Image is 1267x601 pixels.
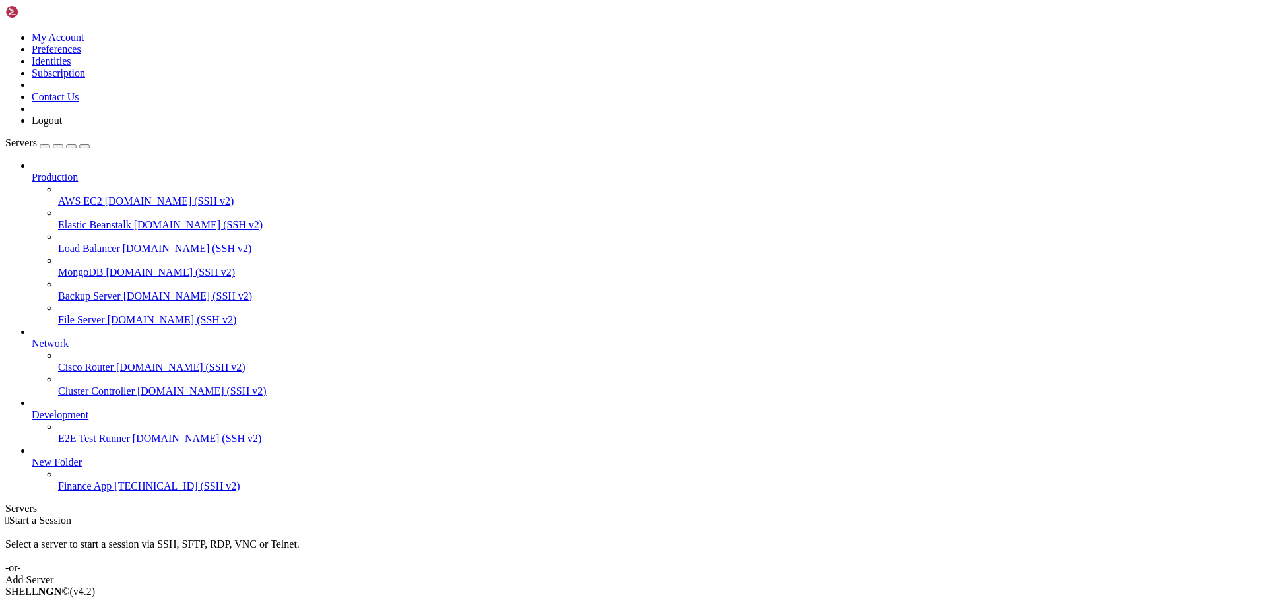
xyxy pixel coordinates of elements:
[58,314,1262,326] a: File Server [DOMAIN_NAME] (SSH v2)
[58,267,1262,278] a: MongoDB [DOMAIN_NAME] (SSH v2)
[38,586,62,597] b: NGN
[106,267,235,278] span: [DOMAIN_NAME] (SSH v2)
[58,278,1262,302] li: Backup Server [DOMAIN_NAME] (SSH v2)
[108,314,237,325] span: [DOMAIN_NAME] (SSH v2)
[32,409,88,420] span: Development
[58,302,1262,326] li: File Server [DOMAIN_NAME] (SSH v2)
[32,338,1262,350] a: Network
[32,445,1262,492] li: New Folder
[123,243,252,254] span: [DOMAIN_NAME] (SSH v2)
[58,362,114,373] span: Cisco Router
[58,290,1262,302] a: Backup Server [DOMAIN_NAME] (SSH v2)
[58,183,1262,207] li: AWS EC2 [DOMAIN_NAME] (SSH v2)
[58,267,103,278] span: MongoDB
[58,433,130,444] span: E2E Test Runner
[58,290,121,301] span: Backup Server
[134,219,263,230] span: [DOMAIN_NAME] (SSH v2)
[32,326,1262,397] li: Network
[5,574,1262,586] div: Add Server
[32,160,1262,326] li: Production
[58,207,1262,231] li: Elastic Beanstalk [DOMAIN_NAME] (SSH v2)
[32,457,1262,468] a: New Folder
[32,55,71,67] a: Identities
[32,32,84,43] a: My Account
[5,137,90,148] a: Servers
[133,433,262,444] span: [DOMAIN_NAME] (SSH v2)
[58,468,1262,492] li: Finance App [TECHNICAL_ID] (SSH v2)
[58,350,1262,373] li: Cisco Router [DOMAIN_NAME] (SSH v2)
[58,243,120,254] span: Load Balancer
[5,515,9,526] span: 
[9,515,71,526] span: Start a Session
[32,172,78,183] span: Production
[5,137,37,148] span: Servers
[58,385,135,396] span: Cluster Controller
[58,385,1262,397] a: Cluster Controller [DOMAIN_NAME] (SSH v2)
[70,586,96,597] span: 4.2.0
[32,172,1262,183] a: Production
[114,480,240,491] span: [TECHNICAL_ID] (SSH v2)
[105,195,234,206] span: [DOMAIN_NAME] (SSH v2)
[116,362,245,373] span: [DOMAIN_NAME] (SSH v2)
[5,586,95,597] span: SHELL ©
[58,219,131,230] span: Elastic Beanstalk
[32,409,1262,421] a: Development
[137,385,267,396] span: [DOMAIN_NAME] (SSH v2)
[58,362,1262,373] a: Cisco Router [DOMAIN_NAME] (SSH v2)
[58,255,1262,278] li: MongoDB [DOMAIN_NAME] (SSH v2)
[5,526,1262,574] div: Select a server to start a session via SSH, SFTP, RDP, VNC or Telnet. -or-
[32,67,85,79] a: Subscription
[58,421,1262,445] li: E2E Test Runner [DOMAIN_NAME] (SSH v2)
[32,91,79,102] a: Contact Us
[58,314,105,325] span: File Server
[5,5,81,18] img: Shellngn
[32,457,82,468] span: New Folder
[123,290,253,301] span: [DOMAIN_NAME] (SSH v2)
[58,480,1262,492] a: Finance App [TECHNICAL_ID] (SSH v2)
[58,219,1262,231] a: Elastic Beanstalk [DOMAIN_NAME] (SSH v2)
[32,44,81,55] a: Preferences
[32,115,62,126] a: Logout
[58,231,1262,255] li: Load Balancer [DOMAIN_NAME] (SSH v2)
[58,195,1262,207] a: AWS EC2 [DOMAIN_NAME] (SSH v2)
[58,243,1262,255] a: Load Balancer [DOMAIN_NAME] (SSH v2)
[5,503,1262,515] div: Servers
[58,195,102,206] span: AWS EC2
[58,480,112,491] span: Finance App
[58,373,1262,397] li: Cluster Controller [DOMAIN_NAME] (SSH v2)
[32,397,1262,445] li: Development
[58,433,1262,445] a: E2E Test Runner [DOMAIN_NAME] (SSH v2)
[32,338,69,349] span: Network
